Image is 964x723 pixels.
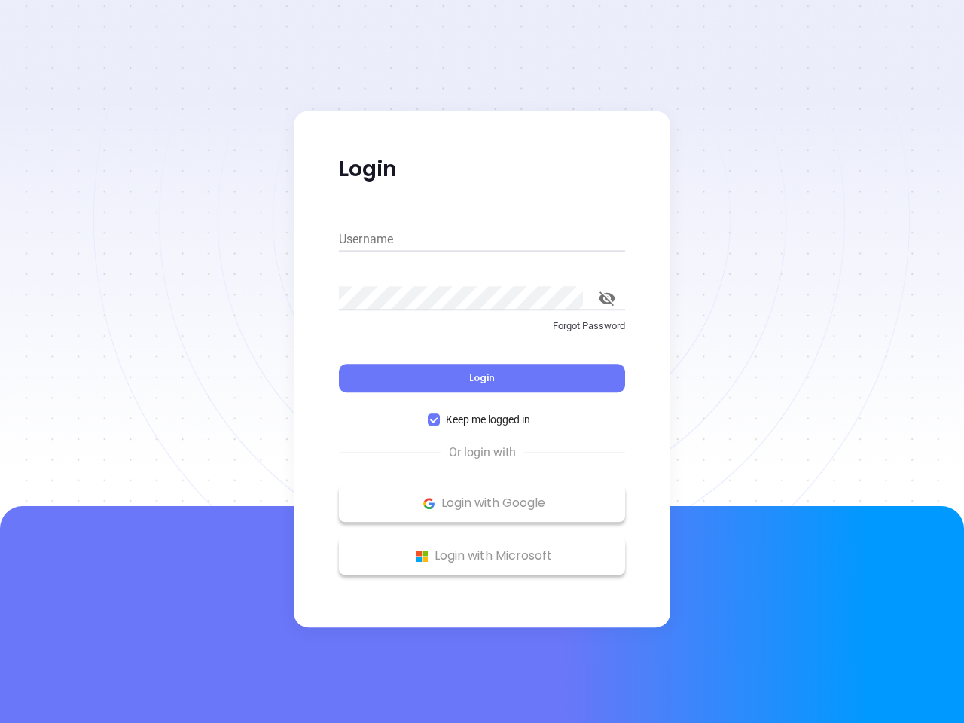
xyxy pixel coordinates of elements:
p: Login with Google [346,492,618,514]
span: Login [469,371,495,384]
p: Login [339,156,625,183]
button: Login [339,364,625,392]
a: Forgot Password [339,319,625,346]
p: Forgot Password [339,319,625,334]
button: Microsoft Logo Login with Microsoft [339,537,625,575]
img: Google Logo [419,494,438,513]
button: toggle password visibility [589,280,625,316]
span: Or login with [441,444,523,462]
span: Keep me logged in [440,411,536,428]
button: Google Logo Login with Google [339,484,625,522]
p: Login with Microsoft [346,545,618,567]
img: Microsoft Logo [413,547,432,566]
